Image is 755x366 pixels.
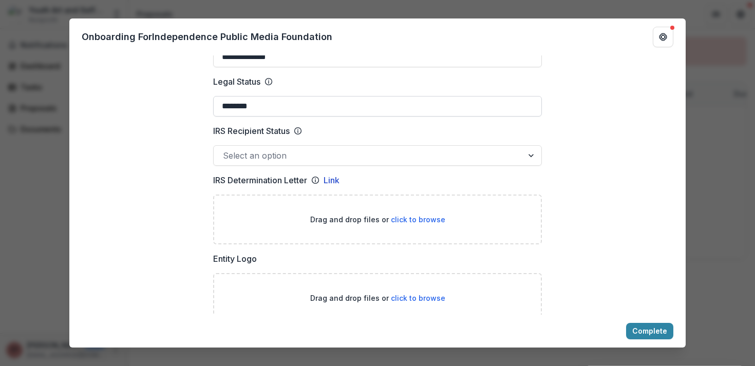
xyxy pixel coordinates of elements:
[213,253,257,265] p: Entity Logo
[310,214,445,225] p: Drag and drop files or
[213,75,260,88] p: Legal Status
[324,174,339,186] a: Link
[626,323,673,339] button: Complete
[310,293,445,303] p: Drag and drop files or
[391,294,445,302] span: click to browse
[213,125,290,137] p: IRS Recipient Status
[391,215,445,224] span: click to browse
[82,30,332,44] p: Onboarding For Independence Public Media Foundation
[213,174,307,186] p: IRS Determination Letter
[653,27,673,47] button: Get Help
